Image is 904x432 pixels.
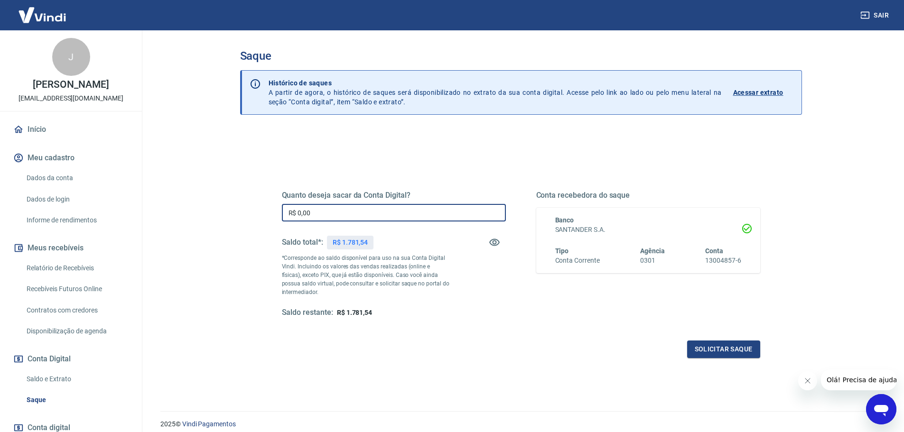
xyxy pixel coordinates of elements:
a: Informe de rendimentos [23,211,130,230]
button: Solicitar saque [687,340,760,358]
button: Conta Digital [11,349,130,369]
a: Vindi Pagamentos [182,420,236,428]
p: Acessar extrato [733,88,783,97]
iframe: Fechar mensagem [798,371,817,390]
h5: Saldo total*: [282,238,323,247]
span: Tipo [555,247,569,255]
h3: Saque [240,49,802,63]
a: Acessar extrato [733,78,794,107]
h6: SANTANDER S.A. [555,225,741,235]
a: Relatório de Recebíveis [23,258,130,278]
span: Conta [705,247,723,255]
h5: Quanto deseja sacar da Conta Digital? [282,191,506,200]
span: Olá! Precisa de ajuda? [6,7,80,14]
h6: 0301 [640,256,665,266]
h5: Conta recebedora do saque [536,191,760,200]
p: 2025 © [160,419,881,429]
p: *Corresponde ao saldo disponível para uso na sua Conta Digital Vindi. Incluindo os valores das ve... [282,254,450,296]
iframe: Botão para abrir a janela de mensagens [866,394,896,424]
a: Dados de login [23,190,130,209]
a: Saldo e Extrato [23,369,130,389]
a: Contratos com credores [23,301,130,320]
button: Meus recebíveis [11,238,130,258]
h6: 13004857-6 [705,256,741,266]
span: Agência [640,247,665,255]
button: Sair [858,7,893,24]
a: Disponibilização de agenda [23,322,130,341]
iframe: Mensagem da empresa [821,369,896,390]
a: Saque [23,390,130,410]
div: J [52,38,90,76]
span: R$ 1.781,54 [337,309,372,316]
a: Dados da conta [23,168,130,188]
a: Início [11,119,130,140]
img: Vindi [11,0,73,29]
p: [PERSON_NAME] [33,80,109,90]
span: Banco [555,216,574,224]
p: Histórico de saques [269,78,722,88]
button: Meu cadastro [11,147,130,168]
h5: Saldo restante: [282,308,333,318]
a: Recebíveis Futuros Online [23,279,130,299]
p: A partir de agora, o histórico de saques será disponibilizado no extrato da sua conta digital. Ac... [269,78,722,107]
p: R$ 1.781,54 [333,238,368,248]
p: [EMAIL_ADDRESS][DOMAIN_NAME] [19,93,123,103]
h6: Conta Corrente [555,256,600,266]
